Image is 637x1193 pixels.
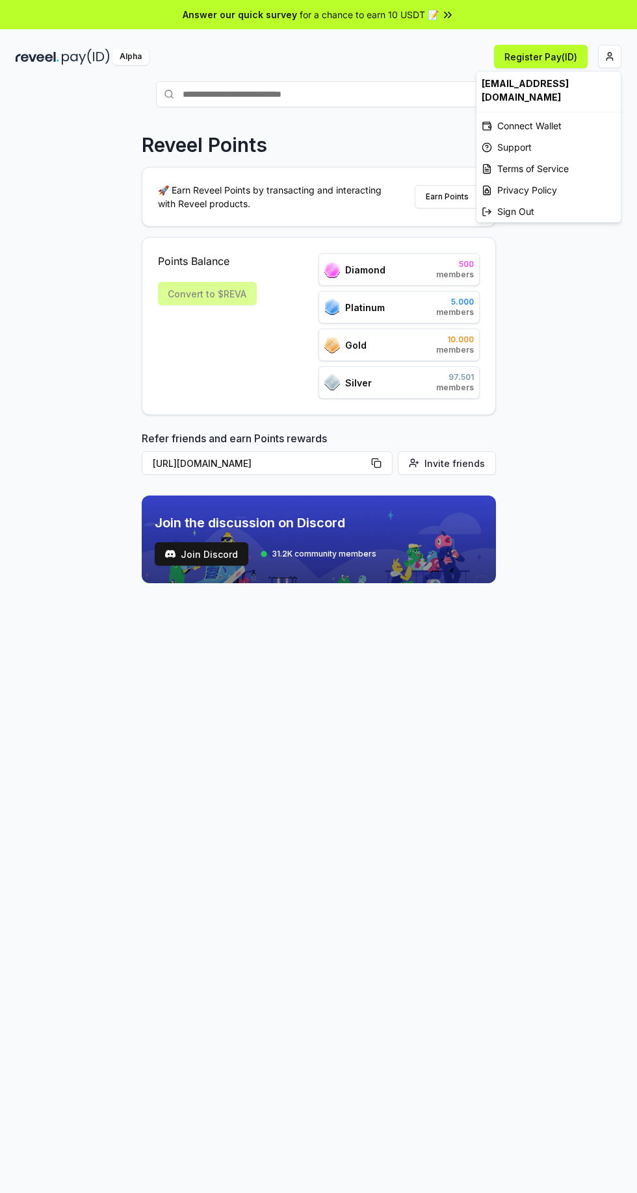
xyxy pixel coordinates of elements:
[476,179,621,201] a: Privacy Policy
[476,158,621,179] a: Terms of Service
[476,71,621,109] div: [EMAIL_ADDRESS][DOMAIN_NAME]
[476,136,621,158] a: Support
[476,115,621,136] div: Connect Wallet
[476,201,621,222] div: Sign Out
